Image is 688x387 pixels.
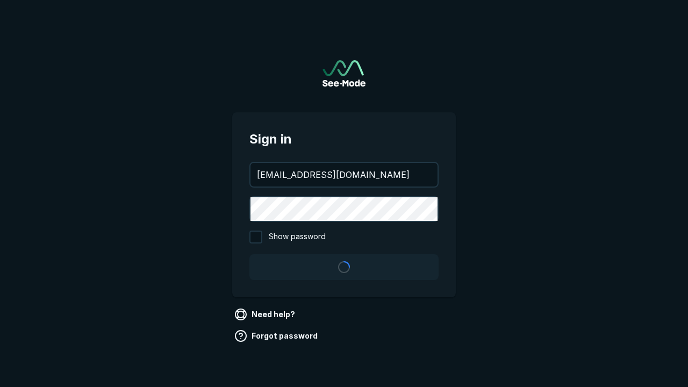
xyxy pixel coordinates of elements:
a: Need help? [232,306,299,323]
a: Forgot password [232,327,322,345]
input: your@email.com [250,163,438,187]
img: See-Mode Logo [322,60,365,87]
span: Sign in [249,130,439,149]
span: Show password [269,231,326,243]
a: Go to sign in [322,60,365,87]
